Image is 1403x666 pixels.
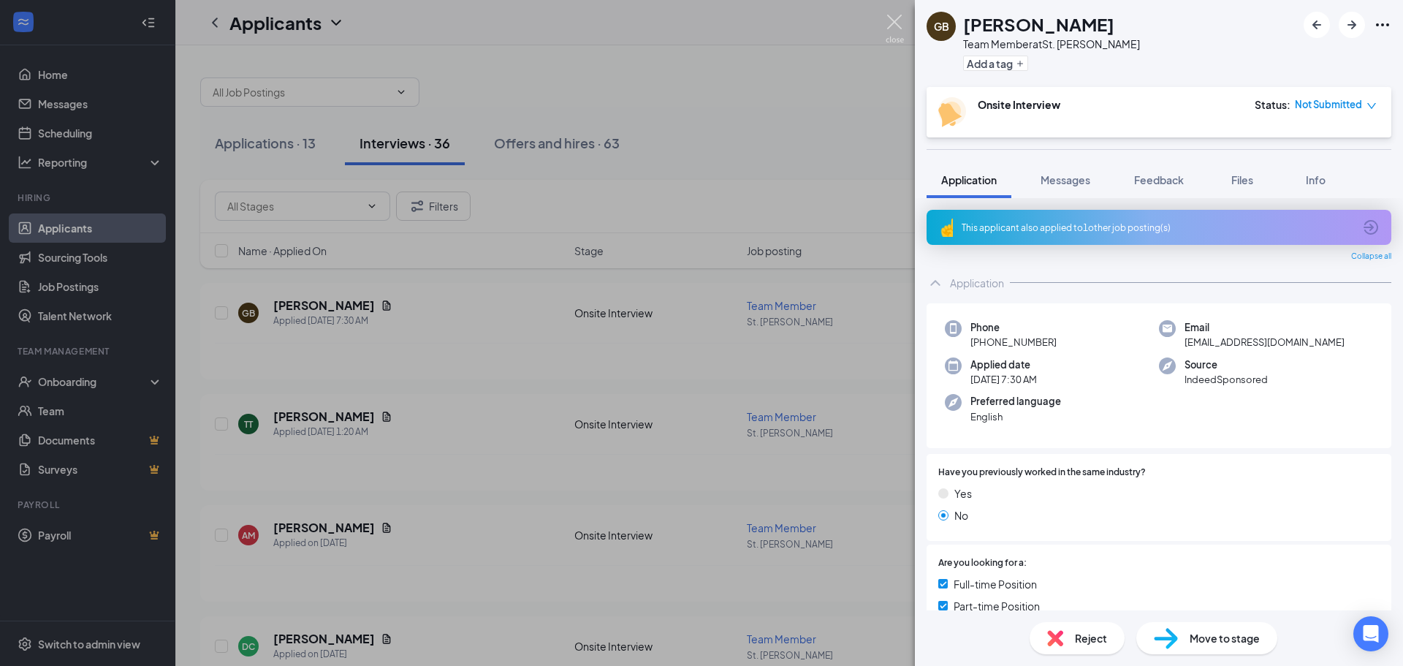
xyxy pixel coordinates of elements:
svg: ChevronUp [927,274,944,292]
span: Applied date [970,357,1037,372]
span: Part-time Position [954,598,1040,614]
span: Reject [1075,630,1107,646]
svg: Ellipses [1374,16,1391,34]
span: Are you looking for a: [938,556,1027,570]
button: PlusAdd a tag [963,56,1028,71]
svg: ArrowLeftNew [1308,16,1326,34]
span: [DATE] 7:30 AM [970,372,1037,387]
span: Move to stage [1190,630,1260,646]
span: No [954,507,968,523]
span: Source [1185,357,1268,372]
span: English [970,409,1061,424]
span: Info [1306,173,1326,186]
span: Messages [1041,173,1090,186]
span: Not Submitted [1295,97,1362,112]
div: Status : [1255,97,1290,112]
span: Feedback [1134,173,1184,186]
div: Team Member at St. [PERSON_NAME] [963,37,1140,51]
span: Preferred language [970,394,1061,409]
svg: ArrowCircle [1362,219,1380,236]
span: IndeedSponsored [1185,372,1268,387]
span: [EMAIL_ADDRESS][DOMAIN_NAME] [1185,335,1345,349]
button: ArrowLeftNew [1304,12,1330,38]
span: Application [941,173,997,186]
svg: ArrowRight [1343,16,1361,34]
svg: Plus [1016,59,1024,68]
span: Have you previously worked in the same industry? [938,466,1146,480]
span: Collapse all [1351,251,1391,262]
span: [PHONE_NUMBER] [970,335,1057,349]
div: This applicant also applied to 1 other job posting(s) [962,222,1353,234]
span: Files [1231,173,1253,186]
h1: [PERSON_NAME] [963,12,1114,37]
div: Open Intercom Messenger [1353,616,1388,651]
span: Full-time Position [954,576,1037,592]
button: ArrowRight [1339,12,1365,38]
span: Phone [970,320,1057,335]
div: Application [950,276,1004,290]
b: Onsite Interview [978,98,1060,111]
span: Email [1185,320,1345,335]
span: Yes [954,485,972,502]
span: down [1366,101,1377,111]
div: GB [934,19,949,34]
